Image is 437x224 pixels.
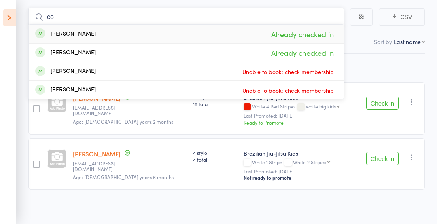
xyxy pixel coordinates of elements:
button: Check in [366,97,399,110]
div: [PERSON_NAME] [35,67,96,76]
a: [PERSON_NAME] [73,150,121,158]
button: CSV [379,8,425,26]
div: Brazilian Jiu-Jitsu Kids [244,149,352,157]
span: 4 style [193,149,237,156]
small: Thesheilfamily@outlook.com [73,161,125,172]
span: Age: [DEMOGRAPHIC_DATA] years 2 months [73,118,173,125]
span: Unable to book: check membership [240,84,336,96]
div: White 4 Red Stripes [244,104,352,110]
div: [PERSON_NAME] [35,48,96,57]
input: Search by name [28,8,344,26]
div: [PERSON_NAME] [35,85,96,95]
div: Ready to Promote [244,119,352,126]
small: micksaunders75@yahoo.com.au [73,105,125,116]
span: Age: [DEMOGRAPHIC_DATA] years 6 months [73,173,174,180]
small: Last Promoted: [DATE] [244,113,352,118]
span: Already checked in [269,27,336,41]
div: [PERSON_NAME] [35,30,96,39]
span: 18 total [193,100,237,107]
div: Last name [394,38,421,46]
span: Unable to book: check membership [240,66,336,78]
div: Not ready to promote [244,174,352,181]
div: white big kids [306,104,336,109]
span: 4 total [193,156,237,163]
button: Check in [366,152,399,165]
small: Last Promoted: [DATE] [244,169,352,174]
span: Already checked in [269,46,336,60]
div: White 1 Stripe [244,159,352,166]
div: White 2 Stripes [293,159,326,165]
label: Sort by [374,38,392,46]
